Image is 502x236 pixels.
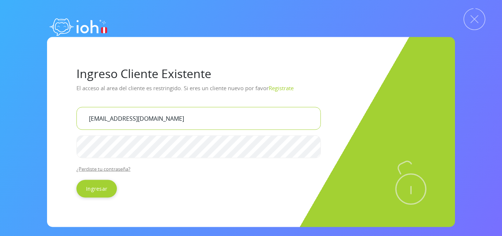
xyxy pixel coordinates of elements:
[76,180,117,197] input: Ingresar
[76,165,130,172] a: ¿Perdiste tu contraseña?
[269,84,294,91] a: Registrate
[76,66,426,80] h1: Ingreso Cliente Existente
[47,11,110,40] img: logo
[463,8,485,30] img: Cerrar
[76,82,426,101] p: El acceso al area del cliente es restringido. Si eres un cliente nuevo por favor
[76,107,321,130] input: Tu correo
